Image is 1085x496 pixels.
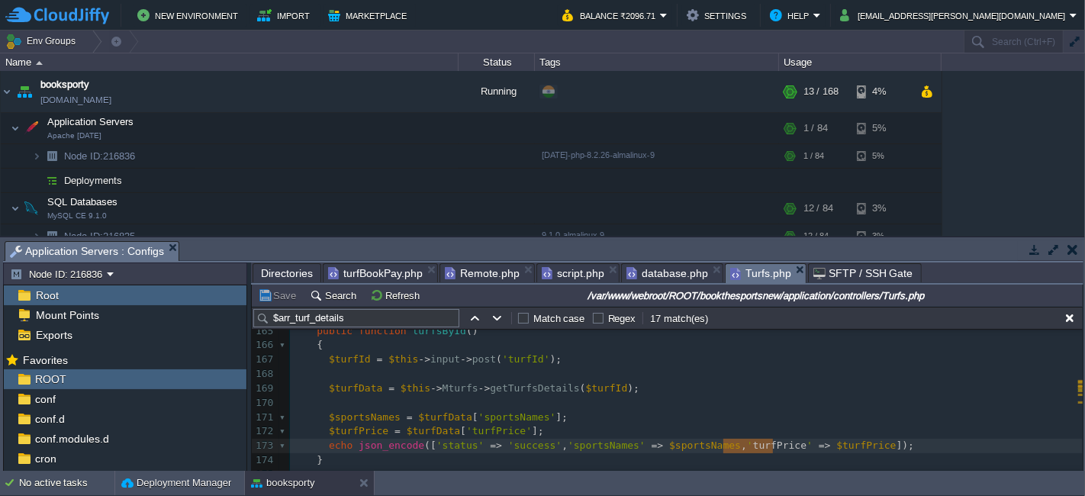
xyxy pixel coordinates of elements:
div: Running [459,71,535,112]
span: conf [32,392,58,406]
span: Exports [33,328,75,342]
button: Search [310,288,361,302]
img: AMDAwAAAACH5BAEAAAAALAAAAAABAAEAAAICRAEAOw== [21,193,42,224]
div: 13 / 168 [803,71,839,112]
button: Balance ₹2096.71 [562,6,660,24]
a: SQL DatabasesMySQL CE 9.1.0 [46,196,120,208]
span: Mturfs [443,382,478,394]
span: 9.1.0-almalinux-9 [542,230,604,240]
button: Node ID: 216836 [10,267,107,281]
span: -> [478,382,491,394]
span: ); [627,382,639,394]
span: ]; [532,425,544,436]
span: post [472,353,496,365]
span: 'sportsNames' [568,440,646,451]
span: ); [550,353,562,365]
span: -> [460,353,472,365]
span: MySQL CE 9.1.0 [47,211,107,221]
span: Mount Points [33,308,101,322]
span: $turfPrice [329,425,388,436]
span: turfPrice [753,440,807,451]
span: $sportsNames [329,411,401,423]
span: , [741,440,747,451]
div: No active tasks [19,471,114,495]
span: ([ [424,440,436,451]
button: Settings [687,6,751,24]
div: 168 [252,367,276,382]
span: } [293,454,323,465]
button: Save [258,288,301,302]
span: 'turfId' [502,353,550,365]
span: ]; [555,411,568,423]
button: [EMAIL_ADDRESS][PERSON_NAME][DOMAIN_NAME] [840,6,1070,24]
div: 3% [857,224,906,248]
button: New Environment [137,6,243,24]
div: 12 / 84 [803,193,833,224]
label: Match case [533,313,585,324]
span: Turfs.php [730,264,791,283]
span: SQL Databases [46,195,120,208]
div: 166 [252,338,276,353]
span: echo [329,440,353,451]
div: 4% [857,71,906,112]
li: /var/www/webroot/ROOT/bookthesportsnew/application/views/template/home/script.php [536,263,620,282]
div: 5% [857,144,906,168]
span: => [652,440,664,451]
div: 174 [252,453,276,468]
span: script.php [542,264,604,282]
div: 17 match(es) [649,311,710,326]
button: Import [257,6,314,24]
span: input [430,353,460,365]
img: AMDAwAAAACH5BAEAAAAALAAAAAABAAEAAAICRAEAOw== [32,224,41,248]
li: /var/www/webroot/ROOT/bookthesportsnew/application/views/home/turfBookPay.php [323,263,438,282]
a: Root [33,288,61,302]
a: [DOMAIN_NAME] [40,92,111,108]
button: Env Groups [5,31,81,52]
span: ROOT [32,372,69,386]
a: Application ServersApache [DATE] [46,116,136,127]
button: booksporty [251,475,315,491]
div: 3% [857,193,906,224]
span: $turfData [329,382,382,394]
button: Marketplace [328,6,411,24]
span: Directories [261,264,313,282]
span: booksporty [40,77,89,92]
div: 171 [252,411,276,425]
span: 'status' [436,440,485,451]
span: Favorites [20,353,70,367]
div: Name [2,53,458,71]
a: Favorites [20,354,70,366]
span: => [490,440,502,451]
span: public [317,325,353,337]
div: 172 [252,424,276,439]
span: Node ID: [64,230,103,242]
span: = [394,425,401,436]
span: turfsById [413,325,466,337]
div: Tags [536,53,778,71]
span: = [388,382,394,394]
span: 216835 [63,230,137,243]
li: /var/www/webroot/ROOT/bookthesportsnew/application/config/database.php [621,263,723,282]
span: ( [496,353,502,365]
span: -> [430,382,443,394]
span: () [466,325,478,337]
span: turfBookPay.php [328,264,423,282]
button: Deployment Manager [121,475,231,491]
img: AMDAwAAAACH5BAEAAAAALAAAAAABAAEAAAICRAEAOw== [21,113,42,143]
div: 5% [857,113,906,143]
div: 173 [252,439,276,453]
span: = [377,353,383,365]
span: ]); [897,440,914,451]
span: cron [32,452,59,465]
div: 165 [252,324,276,339]
span: getTurfsDetails [490,382,579,394]
span: $this [401,382,430,394]
a: Deployments [63,174,124,187]
span: 'success' [508,440,562,451]
img: AMDAwAAAACH5BAEAAAAALAAAAAABAAEAAAICRAEAOw== [41,224,63,248]
span: 'sportsNames' [478,411,556,423]
span: Remote.php [445,264,520,282]
span: Node ID: [64,150,103,162]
